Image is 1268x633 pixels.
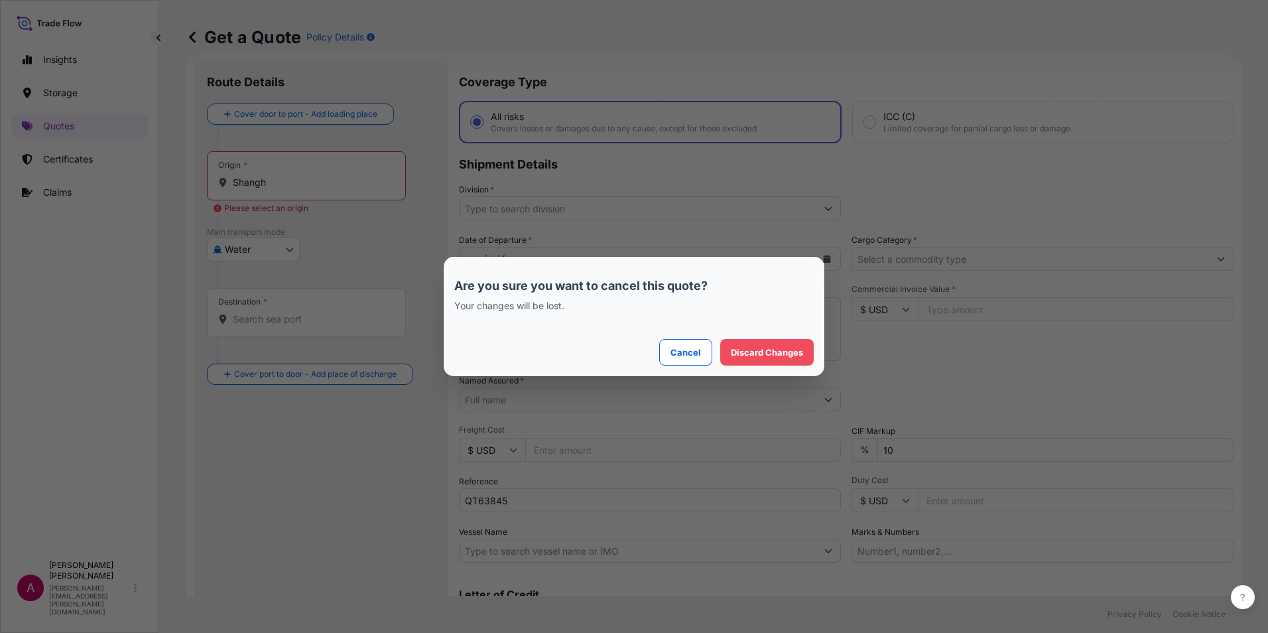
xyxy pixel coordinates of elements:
[454,299,814,313] p: Your changes will be lost.
[454,278,814,294] p: Are you sure you want to cancel this quote?
[659,339,712,366] button: Cancel
[731,346,803,359] p: Discard Changes
[670,346,701,359] p: Cancel
[720,339,814,366] button: Discard Changes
